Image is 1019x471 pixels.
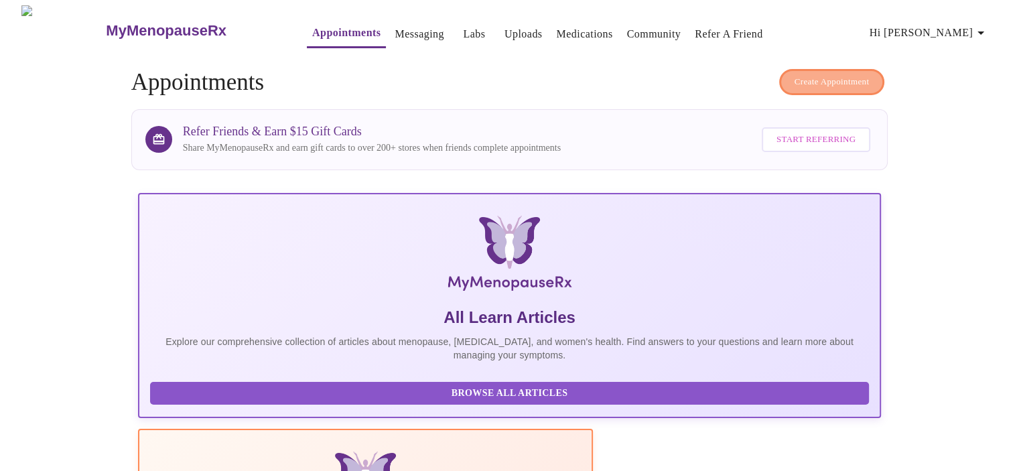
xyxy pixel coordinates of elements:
a: Medications [556,25,612,44]
button: Uploads [499,21,548,48]
button: Community [622,21,687,48]
h4: Appointments [131,69,888,96]
a: Appointments [312,23,381,42]
button: Hi [PERSON_NAME] [864,19,994,46]
a: Messaging [395,25,444,44]
button: Refer a Friend [689,21,768,48]
a: MyMenopauseRx [105,7,280,54]
img: MyMenopauseRx Logo [21,5,105,56]
a: Refer a Friend [695,25,763,44]
h3: MyMenopauseRx [106,22,226,40]
img: MyMenopauseRx Logo [261,216,757,296]
button: Labs [453,21,496,48]
span: Hi [PERSON_NAME] [870,23,989,42]
a: Community [627,25,681,44]
button: Messaging [389,21,449,48]
p: Share MyMenopauseRx and earn gift cards to over 200+ stores when friends complete appointments [183,141,561,155]
span: Create Appointment [795,74,870,90]
a: Browse All Articles [150,387,873,398]
h5: All Learn Articles [150,307,870,328]
a: Uploads [504,25,543,44]
span: Start Referring [776,132,856,147]
p: Explore our comprehensive collection of articles about menopause, [MEDICAL_DATA], and women's hea... [150,335,870,362]
button: Create Appointment [779,69,885,95]
a: Start Referring [758,121,874,159]
h3: Refer Friends & Earn $15 Gift Cards [183,125,561,139]
a: Labs [463,25,485,44]
button: Start Referring [762,127,870,152]
span: Browse All Articles [163,385,856,402]
button: Appointments [307,19,386,48]
button: Medications [551,21,618,48]
button: Browse All Articles [150,382,870,405]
